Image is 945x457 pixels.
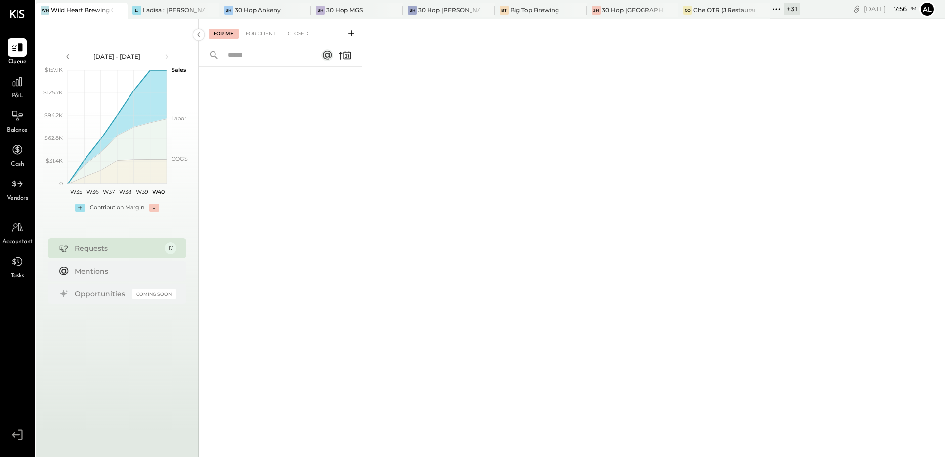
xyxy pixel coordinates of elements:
text: W35 [70,188,82,195]
text: Sales [172,66,186,73]
div: 3H [408,6,417,15]
text: $31.4K [46,157,63,164]
div: [DATE] [864,4,917,14]
a: Cash [0,140,34,169]
div: WH [41,6,49,15]
text: Labor [172,115,186,122]
span: Vendors [7,194,28,203]
div: 3H [224,6,233,15]
div: 3H [316,6,325,15]
div: Mentions [75,266,172,276]
div: BT [500,6,509,15]
div: 3H [592,6,601,15]
a: P&L [0,72,34,101]
text: W38 [119,188,131,195]
div: Contribution Margin [90,204,144,212]
button: Al [919,1,935,17]
span: Accountant [2,238,33,247]
div: 30 Hop MGS [326,6,363,14]
div: Che OTR (J Restaurant LLC) - Ignite [693,6,755,14]
span: Balance [7,126,28,135]
div: 17 [165,242,176,254]
text: 0 [59,180,63,187]
div: - [149,204,159,212]
text: W40 [152,188,164,195]
div: + 31 [784,3,800,15]
text: $94.2K [44,112,63,119]
div: [DATE] - [DATE] [75,52,159,61]
div: Requests [75,243,160,253]
span: Tasks [11,272,24,281]
div: 30 Hop Ankeny [235,6,281,14]
div: Coming Soon [132,289,176,299]
div: Wild Heart Brewing Company [51,6,113,14]
a: Tasks [0,252,34,281]
div: For Client [241,29,281,39]
div: CO [683,6,692,15]
a: Queue [0,38,34,67]
div: + [75,204,85,212]
div: L: [132,6,141,15]
div: 30 Hop [PERSON_NAME] Summit [418,6,480,14]
text: W36 [86,188,98,195]
text: W39 [135,188,148,195]
span: Cash [11,160,24,169]
a: Balance [0,106,34,135]
div: 30 Hop [GEOGRAPHIC_DATA] [602,6,664,14]
div: Ladisa : [PERSON_NAME] in the Alley [143,6,205,14]
text: $157.1K [45,66,63,73]
div: copy link [852,4,861,14]
div: For Me [209,29,239,39]
a: Vendors [0,175,34,203]
span: Queue [8,58,27,67]
span: P&L [12,92,23,101]
text: W37 [103,188,115,195]
div: Closed [283,29,313,39]
text: $62.8K [44,135,63,141]
text: $125.7K [43,89,63,96]
text: COGS [172,155,188,162]
a: Accountant [0,218,34,247]
div: Opportunities [75,289,127,299]
div: Big Top Brewing [510,6,559,14]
